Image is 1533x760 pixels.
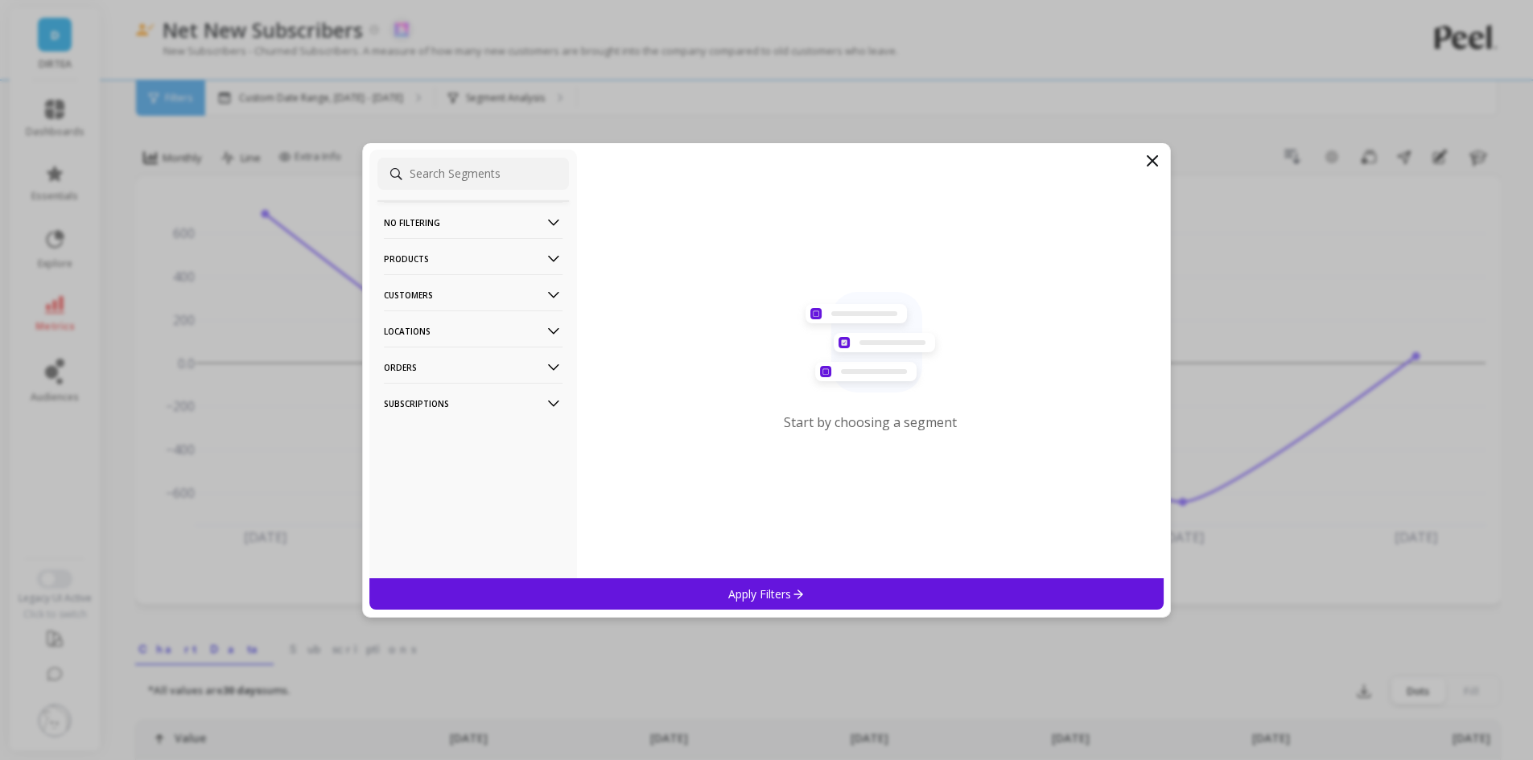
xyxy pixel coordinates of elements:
p: Start by choosing a segment [784,413,957,431]
p: Orders [384,347,563,388]
p: Locations [384,310,563,351]
p: Products [384,238,563,279]
p: No filtering [384,202,563,243]
p: Subscriptions [384,383,563,424]
p: Customers [384,274,563,315]
input: Search Segments [377,158,569,190]
p: Apply Filters [728,586,805,602]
